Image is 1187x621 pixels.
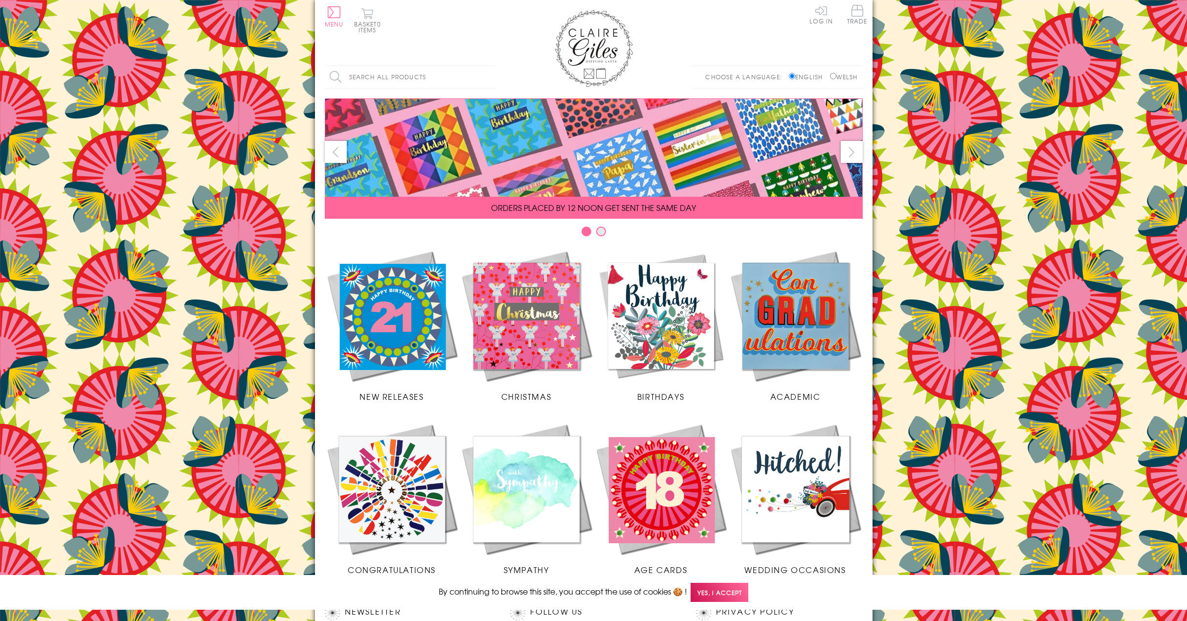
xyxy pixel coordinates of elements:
[501,391,551,402] span: Christmas
[637,391,684,402] span: Birthdays
[847,5,868,24] span: Trade
[486,66,496,88] input: Search
[789,73,795,79] input: English
[582,227,591,236] button: Carousel Page 1 (Current Slide)
[510,605,676,620] h2: Follow Us
[830,73,836,79] input: Welsh
[830,72,858,81] label: Welsh
[847,5,868,26] a: Trade
[744,564,846,575] span: Wedding Occasions
[634,564,687,575] span: Age Cards
[789,72,828,81] label: English
[325,422,459,575] a: Congratulations
[596,227,606,236] button: Carousel Page 2
[325,6,344,27] button: Menu
[348,564,436,575] span: Congratulations
[594,422,728,575] a: Age Cards
[555,10,633,87] img: Claire Giles Greetings Cards
[770,391,821,402] span: Academic
[325,226,863,241] div: Carousel Pagination
[459,249,594,402] a: Christmas
[716,605,794,619] a: Privacy Policy
[841,141,863,163] button: next
[728,249,863,402] a: Academic
[325,141,347,163] button: prev
[728,422,863,575] a: Wedding Occasions
[325,66,496,88] input: Search all products
[691,583,748,602] span: Yes, I accept
[325,20,344,28] span: Menu
[325,605,491,620] h2: Newsletter
[358,20,381,34] span: 0 items
[459,422,594,575] a: Sympathy
[359,391,424,402] span: New Releases
[325,249,459,402] a: New Releases
[594,249,728,402] a: Birthdays
[809,5,833,24] a: Log In
[354,8,381,33] button: Basket0 items
[504,564,549,575] span: Sympathy
[491,202,696,213] span: ORDERS PLACED BY 12 NOON GET SENT THE SAME DAY
[705,72,787,81] p: Choose a language:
